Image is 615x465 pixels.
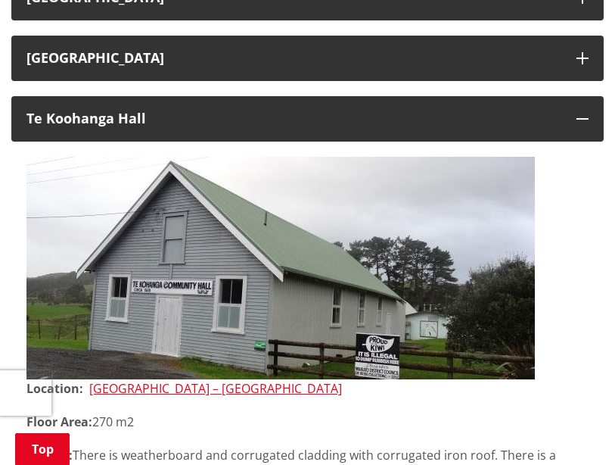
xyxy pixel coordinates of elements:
button: [GEOGRAPHIC_DATA] [11,36,604,81]
strong: Floor Area: [26,414,92,430]
h3: [GEOGRAPHIC_DATA] [26,51,561,66]
iframe: Messenger Launcher [545,401,600,456]
a: Top [15,433,70,465]
img: Te-Kohanga-Hall-2 [26,157,535,379]
a: [GEOGRAPHIC_DATA] – [GEOGRAPHIC_DATA] [89,380,342,397]
h3: Te Koohanga Hall [26,111,561,126]
button: Te Koohanga Hall [11,96,604,142]
strong: Location: [26,380,83,397]
p: 270 m2 [26,413,589,431]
